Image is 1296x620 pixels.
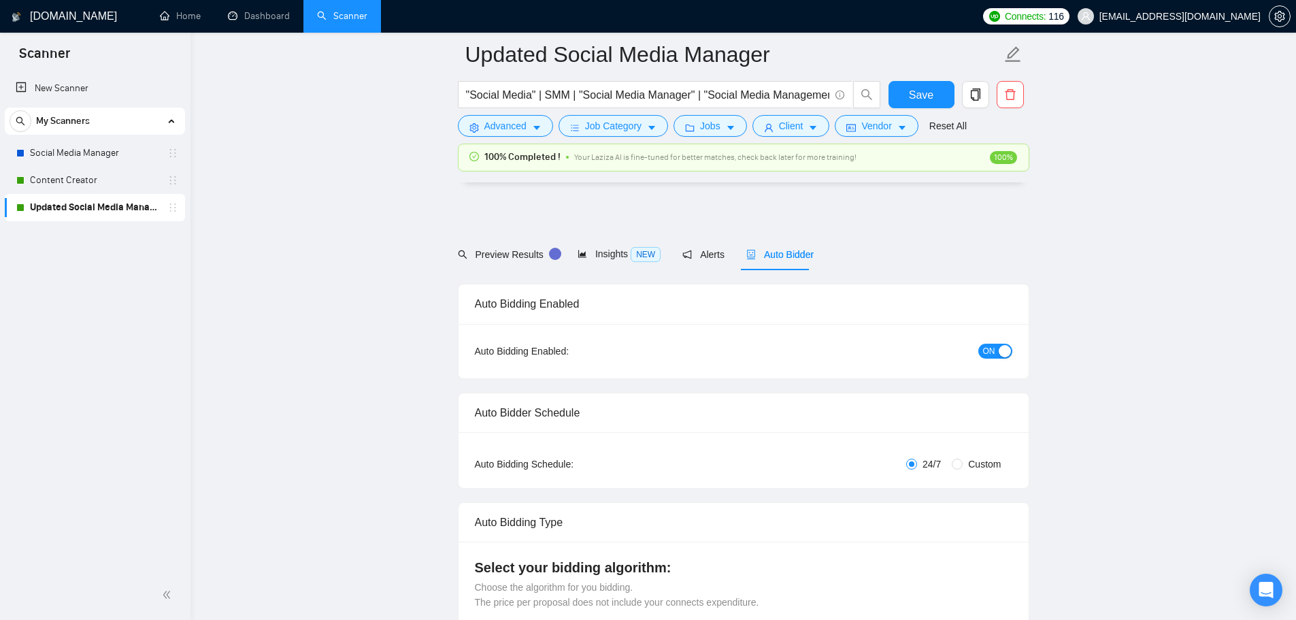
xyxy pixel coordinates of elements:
span: Choose the algorithm for you bidding. The price per proposal does not include your connects expen... [475,582,759,608]
div: Auto Bidder Schedule [475,393,1012,432]
span: caret-down [808,123,818,133]
span: double-left [162,588,176,602]
span: caret-down [532,123,542,133]
a: homeHome [160,10,201,22]
div: Auto Bidding Enabled [475,284,1012,323]
span: 100% [990,151,1017,164]
div: Auto Bidding Schedule: [475,457,654,472]
a: Content Creator [30,167,159,194]
span: Your Laziza AI is fine-tuned for better matches, check back later for more training! [574,152,857,162]
button: barsJob Categorycaret-down [559,115,668,137]
span: Scanner [8,44,81,72]
span: My Scanners [36,108,90,135]
span: search [854,88,880,101]
span: robot [746,250,756,259]
span: Insights [578,248,661,259]
span: copy [963,88,988,101]
span: caret-down [647,123,657,133]
span: info-circle [835,91,844,99]
button: folderJobscaret-down [674,115,747,137]
div: Auto Bidding Enabled: [475,344,654,359]
span: search [10,116,31,126]
span: holder [167,202,178,213]
button: idcardVendorcaret-down [835,115,918,137]
span: setting [1269,11,1290,22]
span: edit [1004,46,1022,63]
a: searchScanner [317,10,367,22]
button: delete [997,81,1024,108]
button: copy [962,81,989,108]
span: caret-down [897,123,907,133]
div: Open Intercom Messenger [1250,574,1282,606]
span: idcard [846,123,856,133]
span: Vendor [861,118,891,133]
span: area-chart [578,249,587,259]
div: Tooltip anchor [549,248,561,260]
button: userClientcaret-down [752,115,830,137]
button: settingAdvancedcaret-down [458,115,553,137]
img: logo [12,6,21,28]
span: Custom [963,457,1006,472]
span: caret-down [726,123,735,133]
span: Preview Results [458,249,556,260]
div: Auto Bidding Type [475,503,1012,542]
span: delete [997,88,1023,101]
span: user [1081,12,1091,21]
a: setting [1269,11,1291,22]
a: Updated Social Media Manager [30,194,159,221]
span: Connects: [1005,9,1046,24]
span: holder [167,175,178,186]
span: Auto Bidder [746,249,814,260]
span: folder [685,123,695,133]
span: Save [909,86,933,103]
img: upwork-logo.png [989,11,1000,22]
span: check-circle [469,152,479,161]
span: 116 [1048,9,1063,24]
button: search [853,81,880,108]
input: Search Freelance Jobs... [466,86,829,103]
span: holder [167,148,178,159]
a: Reset All [929,118,967,133]
span: Advanced [484,118,527,133]
li: My Scanners [5,108,185,221]
input: Scanner name... [465,37,1001,71]
a: New Scanner [16,75,174,102]
span: user [764,123,774,133]
span: setting [469,123,479,133]
span: Jobs [700,118,720,133]
span: search [458,250,467,259]
span: ON [983,344,995,359]
span: bars [570,123,580,133]
button: Save [888,81,954,108]
span: Alerts [682,249,725,260]
span: Client [779,118,803,133]
span: 100% Completed ! [484,150,561,165]
li: New Scanner [5,75,185,102]
button: search [10,110,31,132]
button: setting [1269,5,1291,27]
span: Job Category [585,118,642,133]
span: notification [682,250,692,259]
span: NEW [631,247,661,262]
span: 24/7 [917,457,946,472]
a: dashboardDashboard [228,10,290,22]
h4: Select your bidding algorithm: [475,558,1012,577]
a: Social Media Manager [30,140,159,167]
